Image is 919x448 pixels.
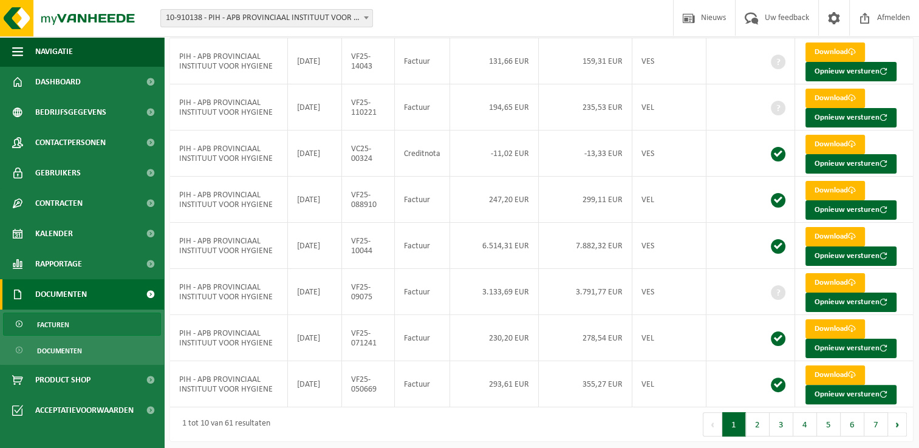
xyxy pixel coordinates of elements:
[395,361,450,407] td: Factuur
[450,84,539,131] td: 194,65 EUR
[395,177,450,223] td: Factuur
[170,361,288,407] td: PIH - APB PROVINCIAAL INSTITUUT VOOR HYGIENE
[805,135,865,154] a: Download
[176,413,270,435] div: 1 tot 10 van 61 resultaten
[805,293,897,312] button: Opnieuw versturen
[288,361,342,407] td: [DATE]
[805,181,865,200] a: Download
[288,177,342,223] td: [DATE]
[770,412,793,436] button: 3
[632,315,706,361] td: VEL
[805,246,897,266] button: Opnieuw versturen
[170,131,288,177] td: PIH - APB PROVINCIAAL INSTITUUT VOOR HYGIENE
[288,38,342,84] td: [DATE]
[160,9,373,27] span: 10-910138 - PIH - APB PROVINCIAAL INSTITUUT VOOR HYGIENE - ANTWERPEN
[37,339,82,362] span: Documenten
[35,36,73,67] span: Navigatie
[288,315,342,361] td: [DATE]
[632,223,706,269] td: VES
[817,412,841,436] button: 5
[632,84,706,131] td: VEL
[632,269,706,315] td: VES
[450,223,539,269] td: 6.514,31 EUR
[703,412,722,436] button: Previous
[35,188,83,219] span: Contracten
[342,223,395,269] td: VF25-10044
[746,412,770,436] button: 2
[342,315,395,361] td: VF25-071241
[539,269,632,315] td: 3.791,77 EUR
[37,313,69,336] span: Facturen
[342,177,395,223] td: VF25-088910
[342,361,395,407] td: VF25-050669
[805,42,865,62] a: Download
[539,315,632,361] td: 278,54 EUR
[35,158,81,188] span: Gebruikers
[805,227,865,246] a: Download
[805,385,897,404] button: Opnieuw versturen
[632,361,706,407] td: VEL
[170,223,288,269] td: PIH - APB PROVINCIAAL INSTITUUT VOOR HYGIENE
[805,319,865,339] a: Download
[395,84,450,131] td: Factuur
[170,84,288,131] td: PIH - APB PROVINCIAAL INSTITUUT VOOR HYGIENE
[864,412,888,436] button: 7
[395,223,450,269] td: Factuur
[395,315,450,361] td: Factuur
[450,177,539,223] td: 247,20 EUR
[342,269,395,315] td: VF25-09075
[342,131,395,177] td: VC25-00324
[539,361,632,407] td: 355,27 EUR
[539,223,632,269] td: 7.882,32 EUR
[539,38,632,84] td: 159,31 EUR
[342,84,395,131] td: VF25-110221
[35,365,91,395] span: Product Shop
[395,38,450,84] td: Factuur
[3,339,161,362] a: Documenten
[170,177,288,223] td: PIH - APB PROVINCIAAL INSTITUUT VOOR HYGIENE
[632,38,706,84] td: VES
[632,177,706,223] td: VEL
[288,269,342,315] td: [DATE]
[35,67,81,97] span: Dashboard
[170,38,288,84] td: PIH - APB PROVINCIAAL INSTITUUT VOOR HYGIENE
[805,108,897,127] button: Opnieuw versturen
[539,177,632,223] td: 299,11 EUR
[450,315,539,361] td: 230,20 EUR
[288,84,342,131] td: [DATE]
[450,361,539,407] td: 293,61 EUR
[805,273,865,293] a: Download
[539,131,632,177] td: -13,33 EUR
[805,154,897,174] button: Opnieuw versturen
[450,131,539,177] td: -11,02 EUR
[450,269,539,315] td: 3.133,69 EUR
[161,10,372,27] span: 10-910138 - PIH - APB PROVINCIAAL INSTITUUT VOOR HYGIENE - ANTWERPEN
[805,62,897,81] button: Opnieuw versturen
[805,200,897,220] button: Opnieuw versturen
[35,249,82,279] span: Rapportage
[35,127,106,158] span: Contactpersonen
[342,38,395,84] td: VF25-14043
[841,412,864,436] button: 6
[170,315,288,361] td: PIH - APB PROVINCIAAL INSTITUUT VOOR HYGIENE
[395,131,450,177] td: Creditnota
[35,219,73,249] span: Kalender
[888,412,907,436] button: Next
[35,395,134,426] span: Acceptatievoorwaarden
[288,223,342,269] td: [DATE]
[805,89,865,108] a: Download
[35,97,106,127] span: Bedrijfsgegevens
[539,84,632,131] td: 235,53 EUR
[288,131,342,177] td: [DATE]
[805,365,865,385] a: Download
[3,313,161,336] a: Facturen
[722,412,746,436] button: 1
[170,269,288,315] td: PIH - APB PROVINCIAAL INSTITUUT VOOR HYGIENE
[395,269,450,315] td: Factuur
[805,339,897,358] button: Opnieuw versturen
[793,412,817,436] button: 4
[632,131,706,177] td: VES
[35,279,87,310] span: Documenten
[450,38,539,84] td: 131,66 EUR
